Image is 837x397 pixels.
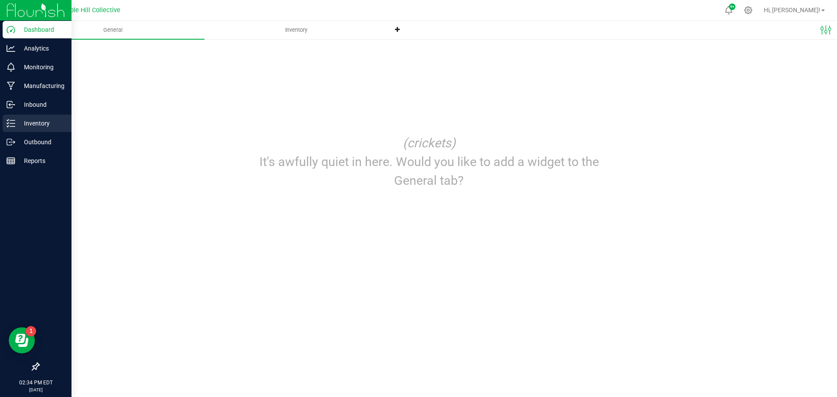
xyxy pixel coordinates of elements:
iframe: Resource center unread badge [26,326,36,336]
inline-svg: Inbound [7,100,15,109]
inline-svg: Reports [7,156,15,165]
p: Manufacturing [15,81,68,91]
p: Outbound [15,137,68,147]
li: New tab [388,21,408,39]
p: [DATE] [4,387,68,393]
span: General [92,26,134,34]
inline-svg: Analytics [7,44,15,53]
p: 02:34 PM EDT [4,379,68,387]
p: Inventory [15,118,68,129]
inline-svg: Dashboard [7,25,15,34]
a: Inventory [204,21,388,39]
span: 9+ [730,5,734,9]
inline-svg: Manufacturing [7,81,15,90]
i: (crickets) [403,136,456,150]
p: Analytics [15,43,68,54]
inline-svg: Outbound [7,138,15,146]
p: Monitoring [15,62,68,72]
a: General [21,21,204,39]
p: Reports [15,156,68,166]
span: Inventory [273,26,319,34]
span: Temple Hill Collective [58,7,120,14]
p: Dashboard [15,24,68,35]
div: Manage settings [743,6,754,14]
span: Hi, [PERSON_NAME]! [764,7,820,14]
iframe: Resource center [9,327,35,353]
p: It's awfully quiet in here. Would you like to add a widget to the General tab? [242,153,616,190]
inline-svg: Monitoring [7,63,15,71]
p: Inbound [15,99,68,110]
inline-svg: Inventory [7,119,15,128]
